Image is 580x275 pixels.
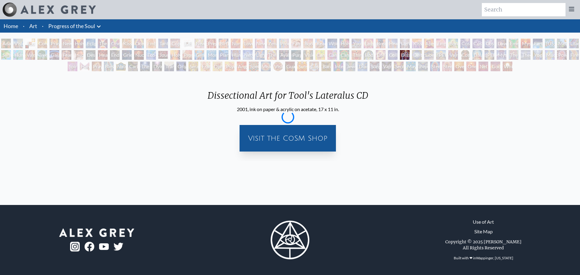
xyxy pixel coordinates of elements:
div: Breathing [376,39,385,48]
div: Adam & Eve [1,39,11,48]
div: Grieving [122,50,132,60]
div: Oversoul [454,62,464,71]
div: Humming Bird [13,50,23,60]
div: Praying [50,39,59,48]
div: Original Face [176,62,186,71]
div: Cannabis Sutra [327,50,337,60]
div: Ayahuasca Visitation [279,50,289,60]
div: Glimpsing the Empyrean [195,50,204,60]
div: The Kiss [98,39,108,48]
div: Song of Vajra Being [370,62,379,71]
div: Love is a Cosmic Force [497,39,506,48]
div: Earth Energies [533,39,543,48]
div: [PERSON_NAME] [436,50,446,60]
div: Seraphic Transport Docking on the Third Eye [188,62,198,71]
div: Body/Mind as a Vibratory Field of Energy [364,50,373,60]
div: Journey of the Wounded Healer [158,50,168,60]
div: The Soul Finds It's Way [140,62,150,71]
div: Insomnia [74,50,83,60]
div: Liberation Through Seeing [424,50,434,60]
div: Boo-boo [303,39,313,48]
div: Wonder [327,39,337,48]
div: Tree & Person [37,50,47,60]
div: Planetary Prayers [219,50,228,60]
div: Peyote Being [418,62,428,71]
div: Holy Family [340,39,349,48]
div: Transfiguration [164,62,174,71]
div: Hands that See [80,62,89,71]
div: Steeplehead 2 [442,62,452,71]
img: ig-logo.png [70,242,80,251]
div: Lightworker [255,50,265,60]
div: Vision Crystal Tondo [273,62,283,71]
a: Site Map [474,228,493,235]
div: Spectral Lotus [249,62,259,71]
a: Use of Art [473,218,494,225]
div: DMT - The Spirit Molecule [376,50,385,60]
div: Dalai Lama [472,50,482,60]
div: Empowerment [436,39,446,48]
div: Caring [128,62,138,71]
div: Vision Crystal [261,62,271,71]
div: New Family [255,39,265,48]
div: Human Geometry [231,50,240,60]
div: Newborn [195,39,204,48]
input: Search [482,3,565,16]
div: Contemplation [37,39,47,48]
div: Cosmic Creativity [460,39,470,48]
div: Mystic Eye [497,50,506,60]
div: [PERSON_NAME] [485,50,494,60]
div: One Taste [110,39,120,48]
div: Mayan Being [406,62,416,71]
div: Bond [448,39,458,48]
a: Wappinger, [US_STATE] [476,256,513,260]
div: Lightweaver [400,39,410,48]
div: Secret Writing Being [394,62,404,71]
div: Ocean of Love Bliss [134,39,144,48]
div: White Light [503,62,512,71]
div: The Seer [509,50,518,60]
div: Firewalking [569,50,579,60]
div: Metamorphosis [557,39,567,48]
div: New Man New Woman [62,39,71,48]
a: Visit the CoSM Shop [243,129,332,148]
div: Deities & Demons Drinking from the Milky Pool [412,50,422,60]
div: Net of Being [478,62,488,71]
div: Lilacs [569,39,579,48]
div: Aperture [424,39,434,48]
div: Cosmic [DEMOGRAPHIC_DATA] [460,50,470,60]
div: Young & Old [352,39,361,48]
div: Collective Vision [388,50,398,60]
div: Guardian of Infinite Vision [285,62,295,71]
div: Eco-Atlas [146,50,156,60]
div: Cannabacchus [340,50,349,60]
div: The Shulgins and their Alchemical Angels [267,50,277,60]
div: Diamond Being [358,62,367,71]
div: Kiss of the [MEDICAL_DATA] [412,39,422,48]
img: youtube-logo.png [99,243,109,250]
div: Zena Lotus [267,39,277,48]
div: Copyright © 2025 [PERSON_NAME] [445,239,521,245]
div: Bardo Being [321,62,331,71]
div: Cannabis Mudra [315,50,325,60]
div: [DEMOGRAPHIC_DATA] Embryo [182,39,192,48]
div: Steeplehead 1 [430,62,440,71]
div: Holy Fire [170,50,180,60]
div: Angel Skin [237,62,246,71]
div: Theologue [521,50,530,60]
li: · [40,19,46,33]
div: Nursing [231,39,240,48]
div: Cosmic Lovers [485,39,494,48]
li: · [21,19,27,33]
div: Vajra Horse [25,50,35,60]
div: Nuclear Crucifixion [134,50,144,60]
div: Mudra [545,50,555,60]
div: Emerald Grail [509,39,518,48]
div: Third Eye Tears of Joy [352,50,361,60]
div: Ophanic Eyelash [213,62,222,71]
a: Progress of the Soul [48,22,95,30]
div: Yogi & the Möbius Sphere [533,50,543,60]
img: twitter-logo.png [114,243,123,251]
div: Prostration [182,50,192,60]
